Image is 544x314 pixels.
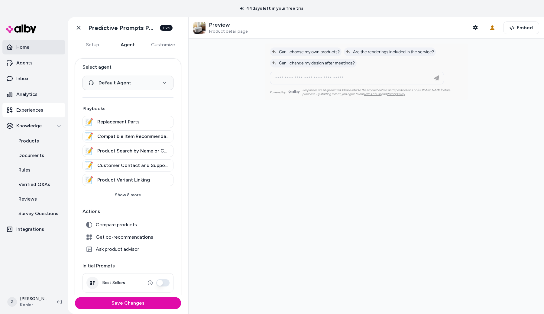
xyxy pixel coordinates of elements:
[83,190,173,201] button: Show 8 more
[2,119,65,133] button: Knowledge
[12,192,65,206] a: Reviews
[16,75,28,82] p: Inbox
[16,122,42,129] p: Knowledge
[97,118,140,126] span: Replacement Parts
[7,297,17,307] span: Z
[102,280,125,286] label: Best Sellers
[83,64,173,71] label: Select agent
[2,87,65,102] a: Analytics
[16,91,37,98] p: Analytics
[2,222,65,237] a: Integrations
[2,40,65,54] a: Home
[97,147,170,155] span: Product Search by Name or Category
[84,175,94,185] div: 📝
[16,226,44,233] p: Integrations
[96,234,153,240] span: Get co-recommendations
[4,292,52,312] button: Z[PERSON_NAME]Kohler
[2,71,65,86] a: Inbox
[209,21,248,28] p: Preview
[236,5,308,11] p: 44 days left in your free trial
[84,132,94,141] div: 📝
[16,44,29,51] p: Home
[503,21,539,34] button: Embed
[16,106,43,114] p: Experiences
[96,246,139,252] span: Ask product advisor
[88,24,156,32] h1: Predictive Prompts PDP
[12,163,65,177] a: Rules
[18,166,31,174] p: Rules
[84,117,94,127] div: 📝
[193,22,206,34] img: Custom Design
[18,195,37,203] p: Reviews
[18,181,50,188] p: Verified Q&As
[12,148,65,163] a: Documents
[12,177,65,192] a: Verified Q&As
[12,134,65,148] a: Products
[84,161,94,170] div: 📝
[97,133,170,140] span: Compatible Item Recommendation
[97,162,170,169] span: Customer Contact and Support Guidance
[83,262,173,270] p: Initial Prompts
[110,39,145,51] button: Agent
[2,56,65,70] a: Agents
[83,105,173,112] p: Playbooks
[75,39,110,51] button: Setup
[6,25,36,33] img: alby Logo
[209,29,248,34] span: Product detail page
[75,297,181,309] button: Save Changes
[20,296,47,302] p: [PERSON_NAME]
[18,152,44,159] p: Documents
[145,39,181,51] button: Customize
[2,103,65,117] a: Experiences
[18,137,39,145] p: Products
[18,210,58,217] p: Survey Questions
[20,302,47,308] span: Kohler
[12,206,65,221] a: Survey Questions
[96,222,137,228] span: Compare products
[97,176,150,184] span: Product Variant Linking
[517,24,533,31] span: Embed
[84,146,94,156] div: 📝
[160,25,173,31] div: Live
[83,208,173,215] p: Actions
[16,59,33,67] p: Agents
